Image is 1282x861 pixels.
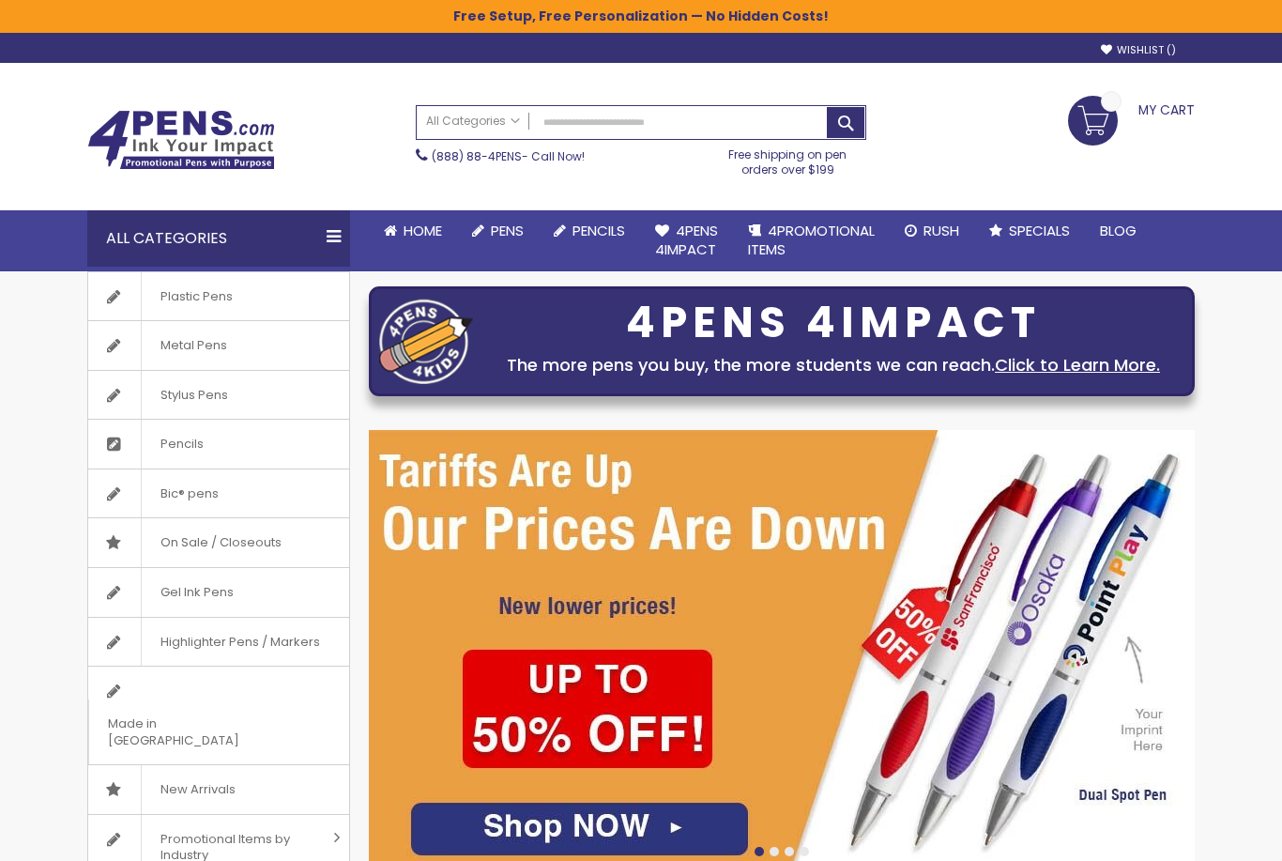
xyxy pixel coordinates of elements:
[141,765,254,814] span: New Arrivals
[379,299,473,384] img: four_pen_logo.png
[640,210,733,271] a: 4Pens4impact
[655,221,718,259] span: 4Pens 4impact
[710,140,867,177] div: Free shipping on pen orders over $199
[88,321,349,370] a: Metal Pens
[141,469,237,518] span: Bic® pens
[88,568,349,617] a: Gel Ink Pens
[88,518,349,567] a: On Sale / Closeouts
[1085,210,1152,252] a: Blog
[88,700,302,764] span: Made in [GEOGRAPHIC_DATA]
[748,221,875,259] span: 4PROMOTIONAL ITEMS
[141,321,246,370] span: Metal Pens
[141,568,252,617] span: Gel Ink Pens
[141,618,339,667] span: Highlighter Pens / Markers
[995,353,1160,377] a: Click to Learn More.
[1101,43,1176,57] a: Wishlist
[482,303,1184,343] div: 4PENS 4IMPACT
[733,210,890,271] a: 4PROMOTIONALITEMS
[1009,221,1070,240] span: Specials
[404,221,442,240] span: Home
[974,210,1085,252] a: Specials
[432,148,585,164] span: - Call Now!
[88,618,349,667] a: Highlighter Pens / Markers
[88,420,349,469] a: Pencils
[88,667,349,764] a: Made in [GEOGRAPHIC_DATA]
[539,210,640,252] a: Pencils
[890,210,974,252] a: Rush
[417,106,529,137] a: All Categories
[141,272,252,321] span: Plastic Pens
[141,420,222,469] span: Pencils
[87,110,275,170] img: 4Pens Custom Pens and Promotional Products
[141,518,300,567] span: On Sale / Closeouts
[432,148,522,164] a: (888) 88-4PENS
[88,371,349,420] a: Stylus Pens
[482,352,1184,378] div: The more pens you buy, the more students we can reach.
[88,765,349,814] a: New Arrivals
[141,371,247,420] span: Stylus Pens
[572,221,625,240] span: Pencils
[1100,221,1137,240] span: Blog
[426,114,520,129] span: All Categories
[88,272,349,321] a: Plastic Pens
[369,210,457,252] a: Home
[923,221,959,240] span: Rush
[491,221,524,240] span: Pens
[87,210,350,267] div: All Categories
[88,469,349,518] a: Bic® pens
[457,210,539,252] a: Pens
